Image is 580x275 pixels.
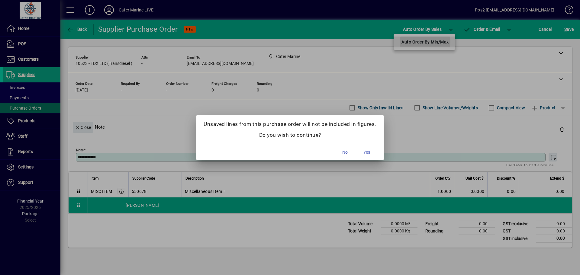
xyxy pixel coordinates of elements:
[204,121,376,127] h5: Unsaved lines from this purchase order will not be included in figures.
[357,147,376,158] button: Yes
[335,147,355,158] button: No
[204,132,376,138] h5: Do you wish to continue?
[363,149,370,155] span: Yes
[342,149,348,155] span: No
